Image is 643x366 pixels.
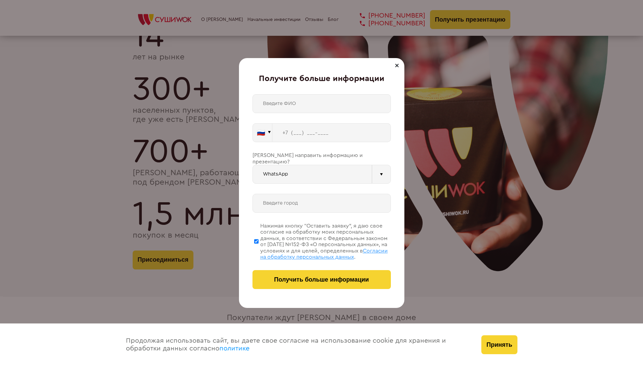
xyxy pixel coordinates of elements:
[260,248,388,260] span: Согласии на обработку персональных данных
[481,335,517,354] button: Принять
[260,223,391,260] div: Нажимая кнопку “Оставить заявку”, я даю свое согласие на обработку моих персональных данных, в со...
[252,152,391,165] div: [PERSON_NAME] направить информацию и презентацию?
[119,323,475,366] div: Продолжая использовать сайт, вы даете свое согласие на использование cookie для хранения и обрабо...
[252,74,391,84] div: Получите больше информации
[252,270,391,289] button: Получить больше информации
[272,123,391,142] input: +7 (___) ___-____
[252,94,391,113] input: Введите ФИО
[252,194,391,213] input: Введите город
[274,276,369,283] span: Получить больше информации
[252,123,272,142] button: 🇷🇺
[219,345,249,352] a: политике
